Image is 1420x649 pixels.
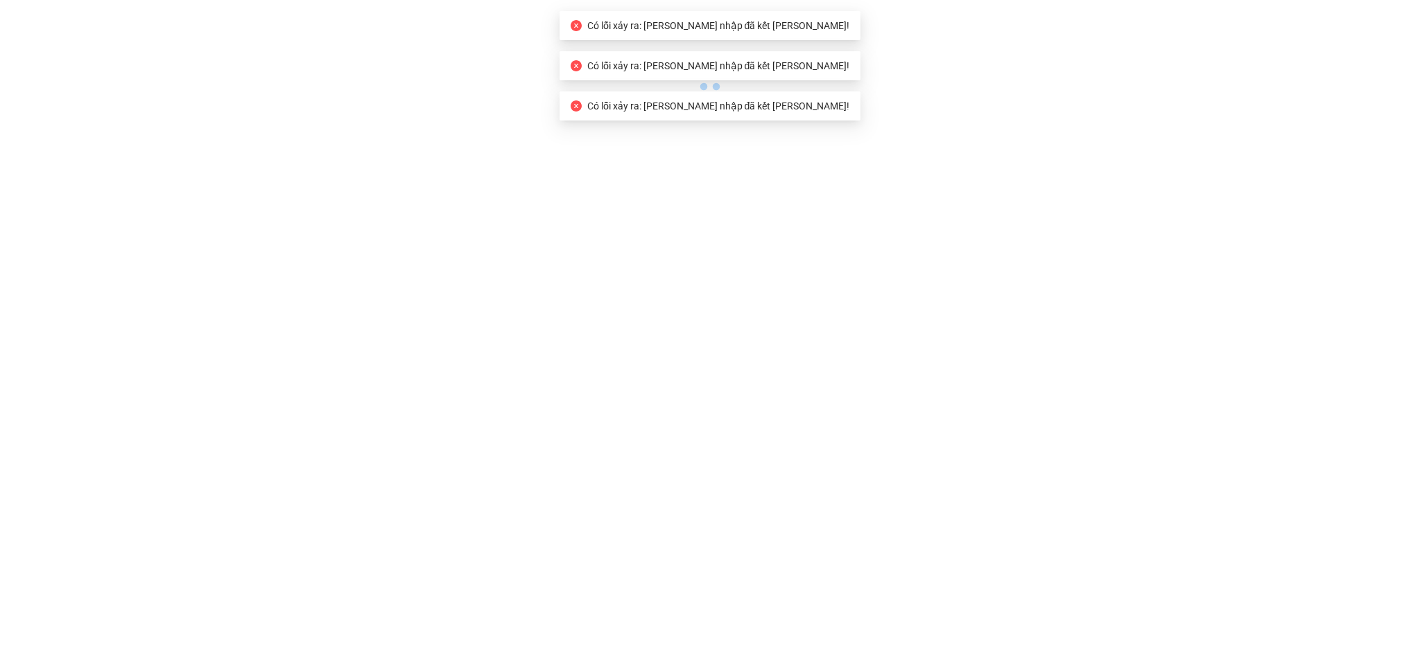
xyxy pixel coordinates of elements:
span: Có lỗi xảy ra: [PERSON_NAME] nhập đã kết [PERSON_NAME]! [587,100,850,112]
span: close-circle [571,100,582,112]
span: Có lỗi xảy ra: [PERSON_NAME] nhập đã kết [PERSON_NAME]! [587,60,850,71]
span: Có lỗi xảy ra: [PERSON_NAME] nhập đã kết [PERSON_NAME]! [587,20,850,31]
span: close-circle [571,60,582,71]
span: close-circle [571,20,582,31]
